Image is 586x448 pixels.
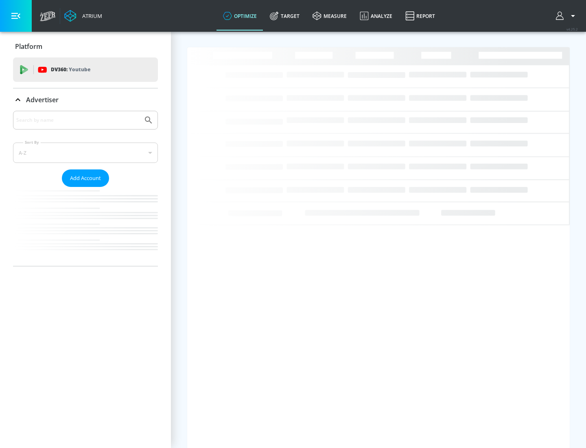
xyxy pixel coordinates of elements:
div: A-Z [13,143,158,163]
button: Add Account [62,169,109,187]
input: Search by name [16,115,140,125]
span: Add Account [70,173,101,183]
p: DV360: [51,65,90,74]
div: Advertiser [13,111,158,266]
a: optimize [216,1,263,31]
div: Platform [13,35,158,58]
p: Advertiser [26,95,59,104]
a: measure [306,1,353,31]
div: Advertiser [13,88,158,111]
a: Report [399,1,442,31]
nav: list of Advertiser [13,187,158,266]
span: v 4.25.2 [566,27,578,31]
div: Atrium [79,12,102,20]
label: Sort By [23,140,41,145]
a: Analyze [353,1,399,31]
p: Platform [15,42,42,51]
a: Atrium [64,10,102,22]
p: Youtube [69,65,90,74]
div: DV360: Youtube [13,57,158,82]
a: Target [263,1,306,31]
